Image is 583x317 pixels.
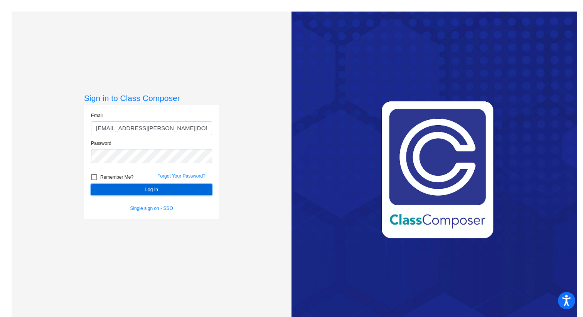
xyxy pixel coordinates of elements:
h3: Sign in to Class Composer [84,93,219,103]
span: Remember Me? [100,173,133,182]
a: Forgot Your Password? [157,173,206,179]
label: Password [91,140,111,147]
label: Email [91,112,103,119]
a: Single sign on - SSO [130,206,173,211]
button: Log In [91,184,212,195]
